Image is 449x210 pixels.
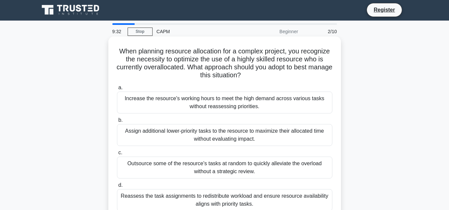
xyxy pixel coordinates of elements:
div: Increase the resource's working hours to meet the high demand across various tasks without reasse... [117,92,332,113]
span: b. [118,117,123,123]
a: Stop [128,28,153,36]
span: a. [118,85,123,90]
div: 9:32 [108,25,128,38]
div: Beginner [244,25,302,38]
div: Assign additional lower-priority tasks to the resource to maximize their allocated time without e... [117,124,332,146]
span: c. [118,150,122,155]
div: Outsource some of the resource's tasks at random to quickly alleviate the overload without a stra... [117,157,332,178]
a: Register [370,6,399,14]
div: CAPM [153,25,244,38]
h5: When planning resource allocation for a complex project, you recognize the necessity to optimize ... [116,47,333,80]
span: d. [118,182,123,188]
div: 2/10 [302,25,341,38]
